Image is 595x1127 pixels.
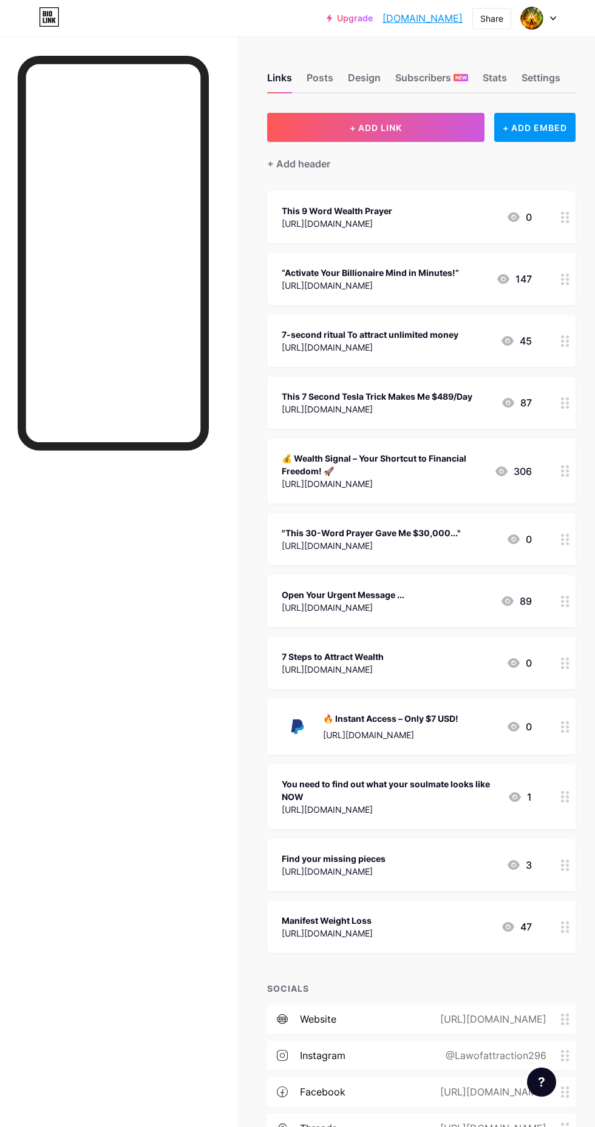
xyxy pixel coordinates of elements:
[282,663,384,676] div: [URL][DOMAIN_NAME]
[522,70,560,92] div: Settings
[323,712,458,725] div: 🔥 Instant Access – Only $7 USD!
[350,123,402,133] span: + ADD LINK
[300,1048,345,1063] div: instagram
[421,1012,561,1026] div: [URL][DOMAIN_NAME]
[506,532,532,547] div: 0
[282,403,472,415] div: [URL][DOMAIN_NAME]
[426,1048,561,1063] div: @Lawofattraction296
[508,790,532,804] div: 1
[501,395,532,410] div: 87
[348,70,381,92] div: Design
[267,113,484,142] button: + ADD LINK
[282,539,461,552] div: [URL][DOMAIN_NAME]
[506,656,532,670] div: 0
[382,11,463,25] a: [DOMAIN_NAME]
[282,914,373,927] div: Manifest Weight Loss
[520,7,543,30] img: lawofattractionnew
[501,920,532,934] div: 47
[267,156,330,171] div: + Add header
[323,728,458,741] div: [URL][DOMAIN_NAME]
[282,279,459,292] div: [URL][DOMAIN_NAME]
[282,601,404,614] div: [URL][DOMAIN_NAME]
[282,217,392,230] div: [URL][DOMAIN_NAME]
[494,113,576,142] div: + ADD EMBED
[282,266,459,279] div: “Activate Your Billionaire Mind in Minutes!”
[282,328,458,341] div: 7-second ritual To attract unlimited money
[282,204,392,217] div: This 9 Word Wealth Prayer
[300,1085,345,1099] div: facebook
[282,803,498,816] div: [URL][DOMAIN_NAME]
[282,778,498,803] div: You need to find out what your soulmate looks like NOW
[327,13,373,23] a: Upgrade
[506,858,532,872] div: 3
[282,927,373,940] div: [URL][DOMAIN_NAME]
[496,272,532,286] div: 147
[483,70,507,92] div: Stats
[267,70,292,92] div: Links
[282,650,384,663] div: 7 Steps to Attract Wealth
[282,865,386,878] div: [URL][DOMAIN_NAME]
[500,594,532,608] div: 89
[282,526,461,539] div: "This 30-Word Prayer Gave Me $30,000..."
[282,711,313,742] img: 🔥 Instant Access – Only $7 USD!
[395,70,468,92] div: Subscribers
[480,12,503,25] div: Share
[421,1085,561,1099] div: [URL][DOMAIN_NAME]
[282,852,386,865] div: Find your missing pieces
[500,334,532,348] div: 45
[282,452,484,477] div: 💰 Wealth Signal – Your Shortcut to Financial Freedom! 🚀
[506,719,532,734] div: 0
[282,341,458,354] div: [URL][DOMAIN_NAME]
[307,70,333,92] div: Posts
[494,464,532,479] div: 306
[267,982,576,995] div: SOCIALS
[282,390,472,403] div: This 7 Second Tesla Trick Makes Me $489/Day
[506,210,532,224] div: 0
[282,477,484,490] div: [URL][DOMAIN_NAME]
[282,588,404,601] div: Open Your Urgent Message ...
[300,1012,336,1026] div: website
[455,74,467,81] span: NEW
